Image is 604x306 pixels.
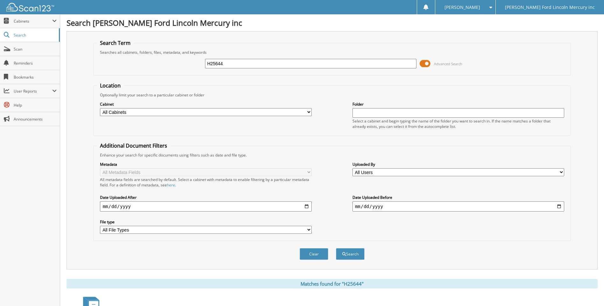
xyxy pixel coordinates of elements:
[352,162,564,167] label: Uploaded By
[14,60,57,66] span: Reminders
[67,17,598,28] h1: Search [PERSON_NAME] Ford Lincoln Mercury inc
[97,152,567,158] div: Enhance your search for specific documents using filters such as date and file type.
[97,142,170,149] legend: Additional Document Filters
[505,5,595,9] span: [PERSON_NAME] Ford Lincoln Mercury inc
[97,82,124,89] legend: Location
[352,118,564,129] div: Select a cabinet and begin typing the name of the folder you want to search in. If the name match...
[352,101,564,107] label: Folder
[14,88,52,94] span: User Reports
[97,50,567,55] div: Searches all cabinets, folders, files, metadata, and keywords
[6,3,54,11] img: scan123-logo-white.svg
[100,201,312,212] input: start
[167,182,175,188] a: here
[100,219,312,225] label: File type
[100,101,312,107] label: Cabinet
[444,5,480,9] span: [PERSON_NAME]
[352,201,564,212] input: end
[100,195,312,200] label: Date Uploaded After
[14,74,57,80] span: Bookmarks
[97,92,567,98] div: Optionally limit your search to a particular cabinet or folder
[14,32,56,38] span: Search
[67,279,598,289] div: Matches found for "H25644"
[97,39,134,46] legend: Search Term
[14,116,57,122] span: Announcements
[434,61,462,66] span: Advanced Search
[14,18,52,24] span: Cabinets
[14,46,57,52] span: Scan
[100,162,312,167] label: Metadata
[352,195,564,200] label: Date Uploaded Before
[100,177,312,188] div: All metadata fields are searched by default. Select a cabinet with metadata to enable filtering b...
[300,248,328,260] button: Clear
[336,248,365,260] button: Search
[14,102,57,108] span: Help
